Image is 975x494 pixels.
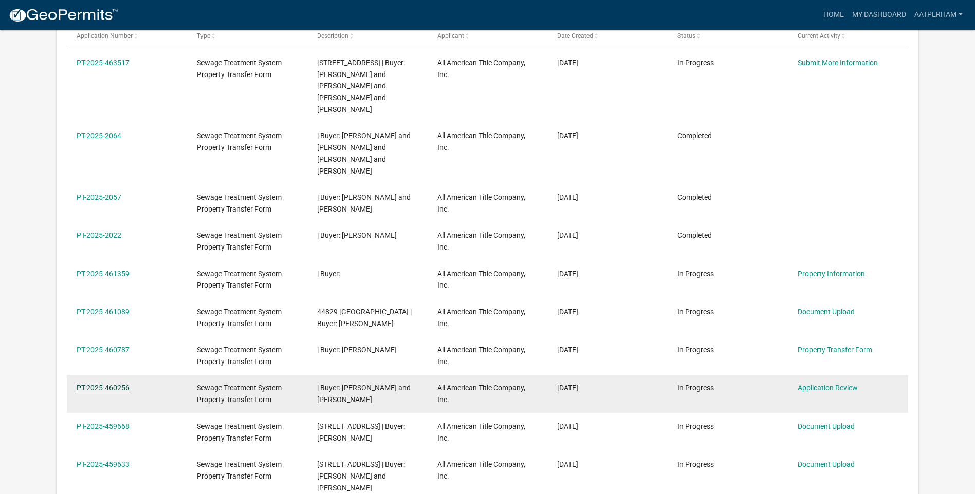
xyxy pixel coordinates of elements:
a: PT-2025-459668 [77,422,130,430]
span: Status [677,32,695,40]
a: PT-2025-463517 [77,59,130,67]
span: 45693 BRANDBORG CREEK RD | Buyer: Derek Tetens and Hannah Steffens and Heather Byrd and Jacob Tetens [317,59,405,113]
span: Sewage Treatment System Property Transfer Form [197,346,282,366]
a: PT-2025-2064 [77,131,121,140]
a: Document Upload [798,460,855,468]
datatable-header-cell: Status [668,24,788,48]
span: Sewage Treatment System Property Transfer Form [197,59,282,79]
span: Completed [677,193,712,201]
span: 08/07/2025 [557,346,578,354]
span: 08/08/2025 [557,308,578,316]
span: Sewage Treatment System Property Transfer Form [197,270,282,290]
span: | Buyer: Nick Torgerson and Chelsey Torgerson [317,384,411,404]
span: 08/13/2025 [557,59,578,67]
span: All American Title Company, Inc. [437,270,525,290]
span: All American Title Company, Inc. [437,460,525,480]
span: Completed [677,131,712,140]
span: In Progress [677,384,714,392]
span: 08/05/2025 [557,422,578,430]
span: Sewage Treatment System Property Transfer Form [197,193,282,213]
span: All American Title Company, Inc. [437,131,525,151]
span: Application Number [77,32,133,40]
span: 08/06/2025 [557,384,578,392]
span: 08/12/2025 [557,193,578,201]
span: Sewage Treatment System Property Transfer Form [197,384,282,404]
a: AATPerham [910,5,967,25]
span: Sewage Treatment System Property Transfer Form [197,422,282,442]
span: In Progress [677,270,714,278]
span: 08/05/2025 [557,460,578,468]
a: PT-2025-461359 [77,270,130,278]
span: Date Created [557,32,593,40]
a: PT-2025-460256 [77,384,130,392]
span: All American Title Company, Inc. [437,384,525,404]
span: | Buyer: [317,270,340,278]
datatable-header-cell: Application Number [67,24,187,48]
span: Completed [677,231,712,239]
span: All American Title Company, Inc. [437,422,525,442]
span: All American Title Company, Inc. [437,59,525,79]
a: Property Information [798,270,865,278]
span: 29465 422ND AVE | Buyer: Linda Horn [317,422,405,442]
a: PT-2025-461089 [77,308,130,316]
span: In Progress [677,308,714,316]
span: Sewage Treatment System Property Transfer Form [197,460,282,480]
span: Current Activity [798,32,840,40]
datatable-header-cell: Description [307,24,428,48]
span: All American Title Company, Inc. [437,346,525,366]
a: PT-2025-2057 [77,193,121,201]
span: 45608 DEVILS LAKE RD | Buyer: Peter Seifert and Amelia Seifert [317,460,405,492]
a: Property Transfer Form [798,346,872,354]
span: Type [197,32,210,40]
a: Submit More Information [798,59,878,67]
span: In Progress [677,460,714,468]
span: Sewage Treatment System Property Transfer Form [197,308,282,328]
span: 08/08/2025 [557,270,578,278]
a: PT-2025-460787 [77,346,130,354]
span: Description [317,32,348,40]
span: In Progress [677,422,714,430]
a: Home [819,5,848,25]
span: Sewage Treatment System Property Transfer Form [197,231,282,251]
datatable-header-cell: Applicant [427,24,547,48]
span: All American Title Company, Inc. [437,193,525,213]
a: My Dashboard [848,5,910,25]
span: All American Title Company, Inc. [437,308,525,328]
a: Application Review [798,384,858,392]
span: | Buyer: Brian Graff [317,231,397,239]
span: In Progress [677,59,714,67]
span: | Buyer: Mark A. Johnson [317,346,397,354]
span: Applicant [437,32,464,40]
span: Sewage Treatment System Property Transfer Form [197,131,282,151]
a: Document Upload [798,422,855,430]
datatable-header-cell: Date Created [547,24,668,48]
a: Document Upload [798,308,855,316]
span: In Progress [677,346,714,354]
a: PT-2025-2022 [77,231,121,239]
span: 44829 NITCHE LAKE RD | Buyer: Michael W Magelky [317,308,412,328]
span: | Buyer: Darren Astle and Pennie Astle and Donna Astle and Daniel Astle [317,131,411,175]
a: PT-2025-459633 [77,460,130,468]
span: 08/11/2025 [557,231,578,239]
datatable-header-cell: Current Activity [788,24,908,48]
span: | Buyer: Kevin J. Olson and Linda A. Olson [317,193,411,213]
datatable-header-cell: Type [187,24,307,48]
span: All American Title Company, Inc. [437,231,525,251]
span: 08/13/2025 [557,131,578,140]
